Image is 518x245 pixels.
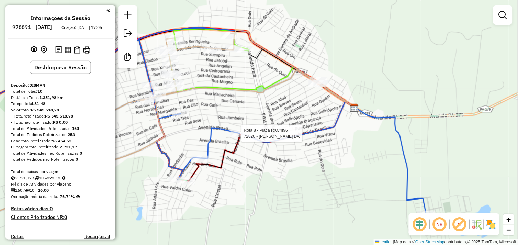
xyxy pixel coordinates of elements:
img: Fluxo de ruas [471,219,482,230]
strong: 0 [76,157,78,162]
div: Depósito: [11,82,110,88]
img: Exibir/Ocultar setores [486,219,497,230]
strong: 272,12 [47,175,60,180]
div: Total de Pedidos Roteirizados: [11,132,110,138]
a: Clique aqui para minimizar o painel [106,6,110,14]
h4: Clientes Priorizados NR: [11,214,110,220]
strong: 76.454,52 [52,138,71,143]
h4: Informações da Sessão [31,15,90,21]
strong: 76,74% [60,194,75,199]
span: Ocupação média da frota: [11,194,58,199]
div: Total de rotas: [11,88,110,94]
span: | [393,240,394,244]
button: Imprimir Rotas [82,45,92,55]
button: Logs desbloquear sessão [54,45,63,55]
h4: Rotas vários dias: [11,206,110,212]
span: Ocultar NR [431,216,448,233]
strong: 16,00 [38,188,49,193]
i: Total de rotas [34,176,39,180]
div: Média de Atividades por viagem: [11,181,110,187]
div: Map data © contributors,© 2025 TomTom, Microsoft [374,239,518,245]
div: - Total roteirizado: [11,113,110,119]
strong: R$ 545.518,78 [45,113,73,119]
div: Tempo total: [11,101,110,107]
i: Total de rotas [25,188,30,192]
a: Exportar sessão [121,26,135,42]
strong: 0 [50,205,53,212]
strong: 0 [64,214,67,220]
button: Exibir sessão original [30,44,39,55]
div: Criação: [DATE] 17:05 [59,24,105,31]
div: 2.721,17 / 10 = [11,175,110,181]
strong: 1.351,98 km [39,95,64,100]
a: Zoom out [504,225,514,235]
button: Desbloquear Sessão [30,61,91,74]
div: Total de Atividades não Roteirizadas: [11,150,110,156]
i: Cubagem total roteirizado [11,176,15,180]
div: Total de Atividades Roteirizadas: [11,125,110,132]
i: Total de Atividades [11,188,15,192]
div: Total de caixas por viagem: [11,169,110,175]
span: + [507,215,511,224]
strong: 10 [37,89,42,94]
button: Visualizar relatório de Roteirização [63,45,72,54]
a: Exibir filtros [496,8,510,22]
strong: DISMAN [29,82,45,88]
a: Nova sessão e pesquisa [121,8,135,24]
a: Rotas [11,234,24,240]
span: − [507,225,511,234]
button: Visualizar Romaneio [72,45,82,55]
div: Valor total: [11,107,110,113]
strong: R$ 545.518,78 [31,107,59,112]
h4: Recargas: 8 [84,234,110,240]
strong: 0 [80,151,82,156]
a: Zoom in [504,214,514,225]
a: OpenStreetMap [416,240,445,244]
div: Peso total roteirizado: [11,138,110,144]
strong: 2.721,17 [60,144,77,149]
div: 160 / 10 = [11,187,110,193]
img: DISMAN [350,103,359,112]
div: Cubagem total roteirizado: [11,144,110,150]
div: - Total não roteirizado: [11,119,110,125]
h6: 978891 - [DATE] [13,24,52,30]
strong: R$ 0,00 [53,120,68,125]
strong: 253 [68,132,75,137]
strong: 81:48 [34,101,45,106]
div: Total de Pedidos não Roteirizados: [11,156,110,163]
strong: 160 [72,126,79,131]
a: Criar modelo [121,50,135,66]
i: Meta Caixas/viagem: 1,00 Diferença: 271,12 [62,176,65,180]
button: Centralizar mapa no depósito ou ponto de apoio [39,45,48,55]
div: Distância Total: [11,94,110,101]
span: Ocultar deslocamento [412,216,428,233]
span: Exibir rótulo [451,216,468,233]
a: Leaflet [375,240,392,244]
em: Média calculada utilizando a maior ocupação (%Peso ou %Cubagem) de cada rota da sessão. Rotas cro... [76,194,80,199]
